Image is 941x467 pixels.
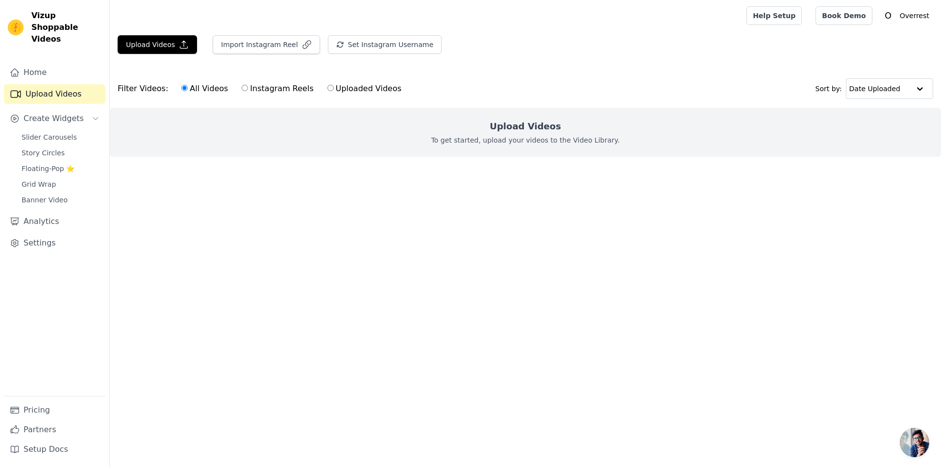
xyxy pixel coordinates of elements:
h2: Upload Videos [490,120,561,133]
text: O [885,11,891,21]
a: Partners [4,420,105,440]
p: To get started, upload your videos to the Video Library. [431,135,620,145]
a: Slider Carousels [16,130,105,144]
a: Pricing [4,400,105,420]
input: All Videos [181,85,188,91]
a: Setup Docs [4,440,105,459]
button: Create Widgets [4,109,105,128]
label: Uploaded Videos [327,82,402,95]
span: Grid Wrap [22,179,56,189]
div: Sort by: [816,78,934,99]
a: Home [4,63,105,82]
a: Story Circles [16,146,105,160]
a: Grid Wrap [16,177,105,191]
a: Banner Video [16,193,105,207]
span: Slider Carousels [22,132,77,142]
a: Analytics [4,212,105,231]
label: All Videos [181,82,228,95]
button: Import Instagram Reel [213,35,320,54]
a: Open chat [900,428,929,457]
span: Create Widgets [24,113,84,124]
p: Overrest [896,7,933,25]
input: Instagram Reels [242,85,248,91]
a: Floating-Pop ⭐ [16,162,105,175]
button: Set Instagram Username [328,35,442,54]
span: Banner Video [22,195,68,205]
a: Help Setup [746,6,802,25]
label: Instagram Reels [241,82,314,95]
img: Vizup [8,20,24,35]
span: Floating-Pop ⭐ [22,164,74,173]
span: Story Circles [22,148,65,158]
button: Upload Videos [118,35,197,54]
a: Book Demo [816,6,872,25]
button: O Overrest [880,7,933,25]
input: Uploaded Videos [327,85,334,91]
a: Settings [4,233,105,253]
span: Vizup Shoppable Videos [31,10,101,45]
a: Upload Videos [4,84,105,104]
div: Filter Videos: [118,77,407,100]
